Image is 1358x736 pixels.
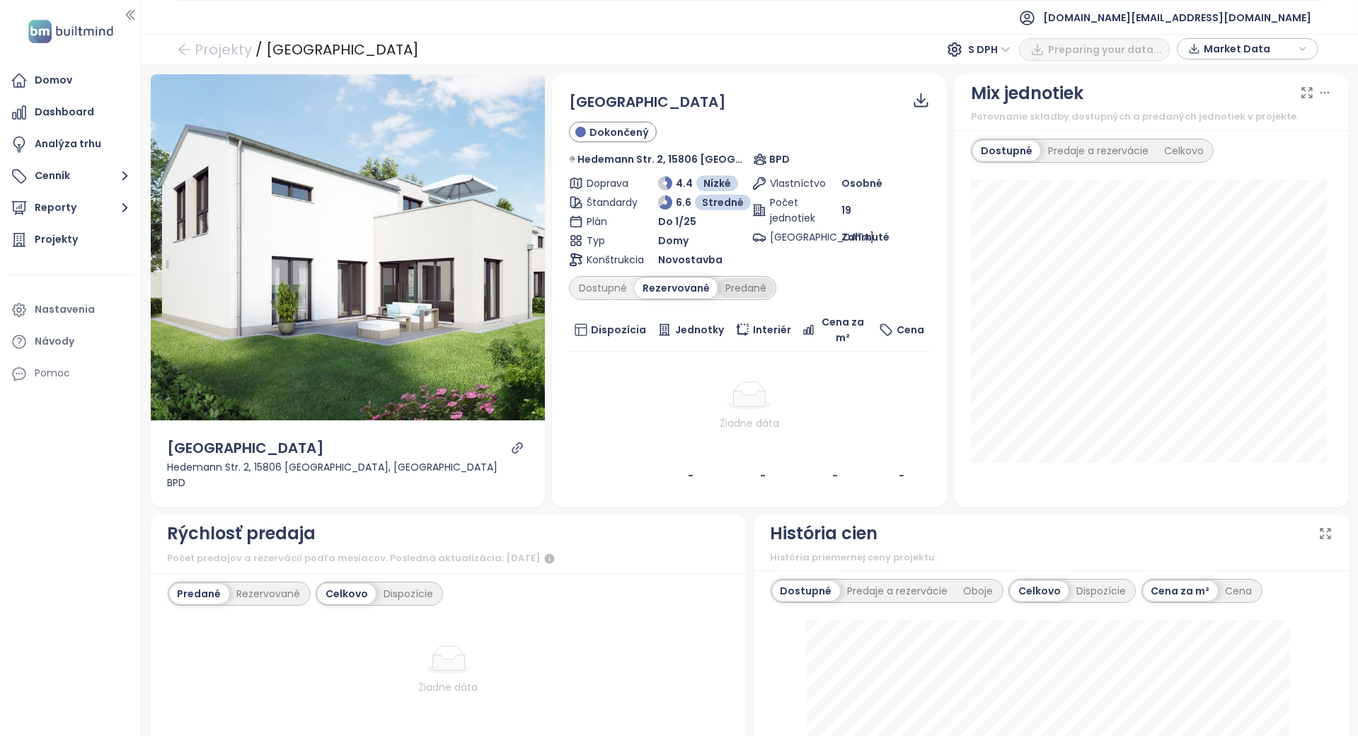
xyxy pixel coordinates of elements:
[7,162,134,190] button: Cenník
[35,231,78,248] div: Projekty
[1043,1,1311,35] span: [DOMAIN_NAME][EMAIL_ADDRESS][DOMAIN_NAME]
[676,195,691,210] span: 6.6
[7,67,134,95] a: Domov
[35,135,101,153] div: Analýza trhu
[7,296,134,324] a: Nastavenia
[587,195,631,210] span: Štandardy
[266,37,419,62] div: [GEOGRAPHIC_DATA]
[658,252,723,268] span: Novostavba
[818,314,868,345] span: Cena za m²
[35,71,72,89] div: Domov
[1069,581,1134,601] div: Dispozície
[587,214,631,229] span: Plán
[571,278,635,298] div: Dostupné
[897,322,924,338] span: Cena
[688,468,694,483] b: -
[318,584,376,604] div: Celkovo
[770,195,815,226] span: Počet jednotiek
[770,229,815,245] span: [GEOGRAPHIC_DATA]
[35,103,94,121] div: Dashboard
[24,17,117,46] img: logo
[255,37,263,62] div: /
[1156,141,1212,161] div: Celkovo
[771,551,1333,565] div: História priemernej ceny projektu.
[35,301,95,318] div: Nastavenia
[376,584,441,604] div: Dispozície
[703,176,731,191] span: Nízké
[591,322,646,338] span: Dispozícia
[899,468,904,483] b: -
[675,322,724,338] span: Jednotky
[841,229,890,245] span: Zahrnuté
[771,520,878,547] div: História cien
[177,37,252,62] a: arrow-left Projekty
[1204,38,1295,59] span: Market Data
[229,584,309,604] div: Rezervované
[1218,581,1260,601] div: Cena
[578,151,747,167] span: Hedemann Str. 2, 15806 [GEOGRAPHIC_DATA], [GEOGRAPHIC_DATA]
[209,679,689,695] div: Žiadne dáta
[841,202,851,218] span: 19
[956,581,1001,601] div: Oboje
[575,415,924,431] div: Žiadne dáta
[760,468,766,483] b: -
[511,442,524,454] a: link
[753,322,791,338] span: Interiér
[587,233,631,248] span: Typ
[773,581,840,601] div: Dostupné
[840,581,956,601] div: Predaje a rezervácie
[569,92,726,112] span: [GEOGRAPHIC_DATA]
[1011,581,1069,601] div: Celkovo
[718,278,774,298] div: Predané
[832,468,838,483] b: -
[7,328,134,356] a: Návody
[7,194,134,222] button: Reporty
[7,360,134,388] div: Pomoc
[35,333,74,350] div: Návody
[7,226,134,254] a: Projekty
[702,195,744,210] span: Stredné
[1185,38,1311,59] div: button
[168,475,529,490] div: BPD
[971,110,1332,124] div: Porovnanie skladby dostupných a predaných jednotiek v projekte.
[170,584,229,604] div: Predané
[168,459,529,475] div: Hedemann Str. 2, 15806 [GEOGRAPHIC_DATA], [GEOGRAPHIC_DATA]
[973,141,1040,161] div: Dostupné
[7,98,134,127] a: Dashboard
[841,176,882,191] span: Osobné
[7,130,134,159] a: Analýza trhu
[168,437,325,459] div: [GEOGRAPHIC_DATA]
[168,551,730,568] div: Počet predajov a rezervácií podľa mesiacov. Posledná aktualizácia: [DATE]
[177,42,191,57] span: arrow-left
[1144,581,1218,601] div: Cena za m²
[676,176,693,191] span: 4.4
[658,214,696,229] span: Do 1/25
[1048,42,1162,57] span: Preparing your data...
[1040,141,1156,161] div: Predaje a rezervácie
[968,39,1011,60] span: S DPH
[971,80,1083,107] div: Mix jednotiek
[35,364,70,382] div: Pomoc
[587,176,631,191] span: Doprava
[589,125,649,140] span: Dokončený
[770,176,815,191] span: Vlastníctvo
[168,520,316,547] div: Rýchlosť predaja
[769,151,790,167] span: BPD
[587,252,631,268] span: Konštrukcia
[635,278,718,298] div: Rezervované
[1019,38,1170,61] button: Preparing your data...
[658,233,689,248] span: Domy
